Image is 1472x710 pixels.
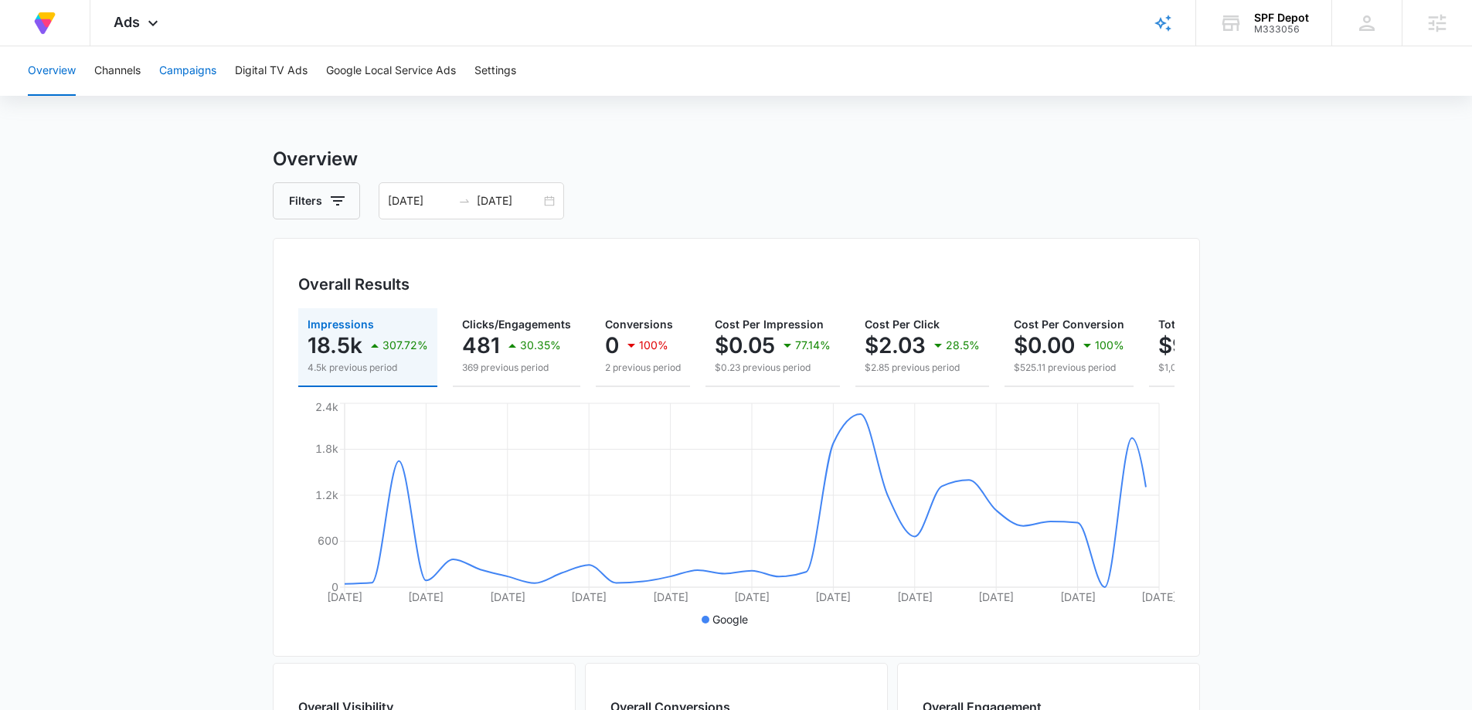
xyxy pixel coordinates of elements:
tspan: 2.4k [315,400,338,413]
span: Clicks/Engagements [462,318,571,331]
p: $0.00 [1014,333,1075,358]
p: $2.85 previous period [865,361,980,375]
tspan: [DATE] [652,590,688,603]
tspan: [DATE] [571,590,607,603]
button: Settings [474,46,516,96]
button: Overview [28,46,76,96]
button: Campaigns [159,46,216,96]
h3: Overview [273,145,1200,173]
p: 307.72% [382,340,428,351]
tspan: 1.8k [315,442,338,455]
p: $0.05 [715,333,775,358]
tspan: [DATE] [896,590,932,603]
span: Total Spend [1158,318,1222,331]
tspan: 600 [318,534,338,547]
span: Cost Per Click [865,318,940,331]
img: Volusion [31,9,59,37]
tspan: 1.2k [315,488,338,501]
p: 4.5k previous period [308,361,428,375]
span: Cost Per Conversion [1014,318,1124,331]
tspan: [DATE] [408,590,444,603]
button: Channels [94,46,141,96]
button: Filters [273,182,360,219]
p: $0.23 previous period [715,361,831,375]
input: End date [477,192,541,209]
button: Digital TV Ads [235,46,308,96]
span: to [458,195,471,207]
p: $525.11 previous period [1014,361,1124,375]
span: Ads [114,14,140,30]
p: $978.79 [1158,333,1243,358]
p: $2.03 [865,333,926,358]
p: 369 previous period [462,361,571,375]
tspan: [DATE] [734,590,770,603]
tspan: [DATE] [327,590,362,603]
button: Google Local Service Ads [326,46,456,96]
p: 18.5k [308,333,362,358]
tspan: [DATE] [978,590,1014,603]
tspan: [DATE] [1059,590,1095,603]
span: Cost Per Impression [715,318,824,331]
span: Impressions [308,318,374,331]
p: 77.14% [795,340,831,351]
p: 28.5% [946,340,980,351]
div: account id [1254,24,1309,35]
span: swap-right [458,195,471,207]
tspan: [DATE] [1141,590,1177,603]
div: account name [1254,12,1309,24]
tspan: 0 [331,580,338,593]
p: 100% [1095,340,1124,351]
p: Google [712,611,748,627]
tspan: [DATE] [489,590,525,603]
p: 0 [605,333,619,358]
p: 30.35% [520,340,561,351]
p: 481 [462,333,500,358]
span: Conversions [605,318,673,331]
p: 2 previous period [605,361,681,375]
h3: Overall Results [298,273,410,296]
p: 100% [639,340,668,351]
p: $1,050.20 previous period [1158,361,1291,375]
input: Start date [388,192,452,209]
tspan: [DATE] [815,590,851,603]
